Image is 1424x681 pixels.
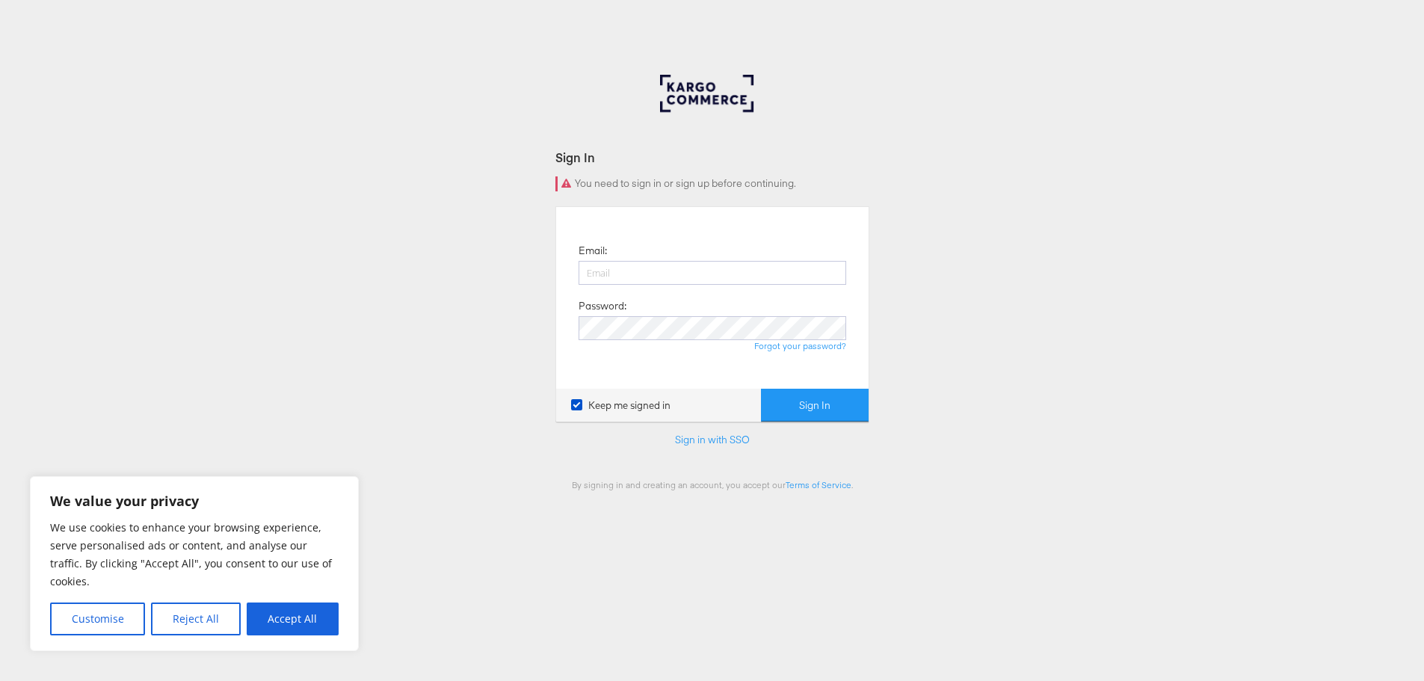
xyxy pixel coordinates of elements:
button: Reject All [151,603,240,635]
p: We use cookies to enhance your browsing experience, serve personalised ads or content, and analys... [50,519,339,591]
div: We value your privacy [30,476,359,651]
div: By signing in and creating an account, you accept our . [555,479,869,490]
div: You need to sign in or sign up before continuing. [555,176,869,191]
a: Forgot your password? [754,340,846,351]
input: Email [579,261,846,285]
label: Keep me signed in [571,398,671,413]
a: Sign in with SSO [675,433,750,446]
button: Customise [50,603,145,635]
button: Sign In [761,389,869,422]
label: Password: [579,299,626,313]
div: Sign In [555,149,869,166]
a: Terms of Service [786,479,851,490]
p: We value your privacy [50,492,339,510]
button: Accept All [247,603,339,635]
label: Email: [579,244,607,258]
